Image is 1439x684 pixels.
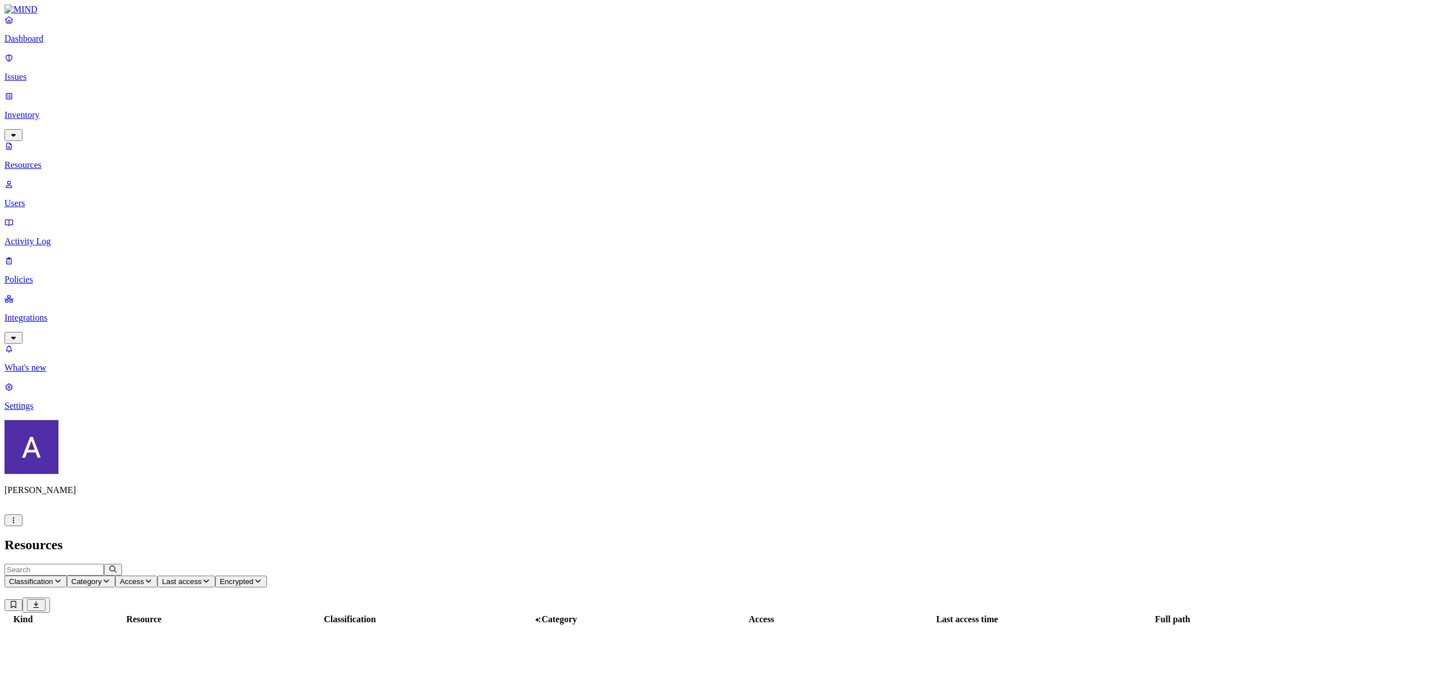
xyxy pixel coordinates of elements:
p: Settings [4,401,1435,411]
span: Access [120,577,144,586]
p: Inventory [4,110,1435,120]
a: Inventory [4,91,1435,139]
a: Activity Log [4,217,1435,247]
p: Activity Log [4,236,1435,247]
p: Users [4,198,1435,208]
div: Resource [42,614,246,624]
p: What's new [4,363,1435,373]
div: Last access time [866,614,1069,624]
input: Search [4,564,104,576]
p: Dashboard [4,34,1435,44]
a: Dashboard [4,15,1435,44]
p: Policies [4,275,1435,285]
span: Category [541,614,577,624]
a: Integrations [4,294,1435,342]
p: Resources [4,160,1435,170]
span: Category [71,577,102,586]
div: Kind [6,614,40,624]
p: [PERSON_NAME] [4,485,1435,495]
span: Classification [9,577,53,586]
a: Policies [4,256,1435,285]
a: Settings [4,382,1435,411]
a: Resources [4,141,1435,170]
p: Integrations [4,313,1435,323]
img: MIND [4,4,38,15]
div: Full path [1071,614,1274,624]
a: Issues [4,53,1435,82]
span: Last access [162,577,201,586]
div: Classification [248,614,452,624]
a: MIND [4,4,1435,15]
div: Access [660,614,863,624]
span: Encrypted [220,577,254,586]
a: What's new [4,344,1435,373]
p: Issues [4,72,1435,82]
img: Avigail Bronznick [4,420,58,474]
h2: Resources [4,537,1435,553]
a: Users [4,179,1435,208]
